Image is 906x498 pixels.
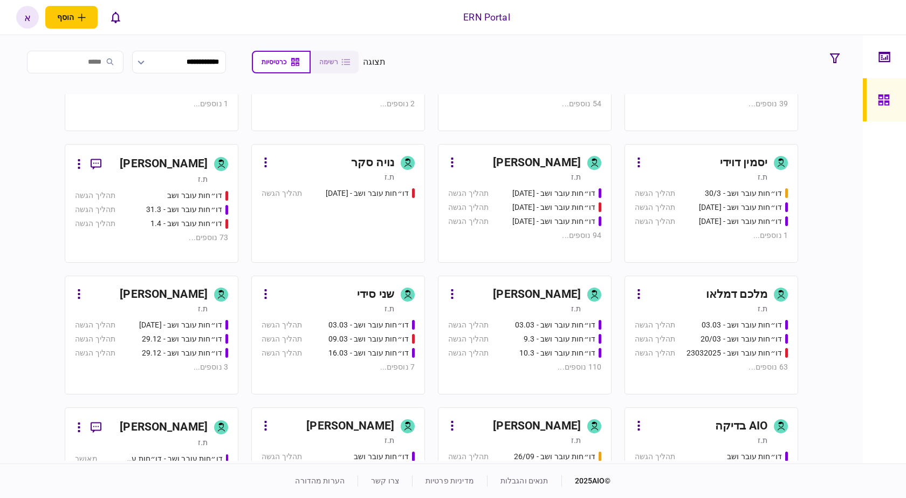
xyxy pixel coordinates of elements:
div: תהליך הגשה [635,451,675,462]
div: דו״חות עובר ושב - 03.03 [702,319,782,331]
div: ת.ז [198,303,208,314]
div: תהליך הגשה [75,218,115,229]
div: דו״חות עובר ושב - 02/09/25 [699,216,782,227]
div: תהליך הגשה [448,188,489,199]
a: מלכם דמלאות.זדו״חות עובר ושב - 03.03תהליך הגשהדו״חות עובר ושב - 20/03תהליך הגשהדו״חות עובר ושב - ... [624,276,798,394]
a: תנאים והגבלות [500,476,548,485]
div: [PERSON_NAME] [120,155,208,173]
div: תהליך הגשה [635,333,675,345]
div: 73 נוספים ... [75,232,228,243]
span: רשימה [319,58,338,66]
div: א [16,6,39,29]
div: דו״חות עובר ושב - 30/3 [705,188,782,199]
div: דו״חות עובר ושב - 19.3.25 [512,202,595,213]
div: ת.ז [571,303,581,314]
div: 94 נוספים ... [448,230,601,241]
div: דו״חות עובר ושב - 31.08.25 [699,202,782,213]
div: ת.ז [758,172,767,182]
div: דו״חות עובר ושב - 9.3 [524,333,595,345]
button: פתח תפריט להוספת לקוח [45,6,98,29]
div: ת.ז [385,435,394,446]
div: [PERSON_NAME] [306,418,394,435]
div: תהליך הגשה [262,451,302,462]
div: דו״חות עובר ושב - 10.3 [519,347,595,359]
div: תהליך הגשה [448,319,489,331]
div: דו״חות עובר ושב - 16.03 [328,347,409,359]
span: כרטיסיות [262,58,286,66]
a: צרו קשר [371,476,399,485]
div: ת.ז [198,437,208,448]
a: [PERSON_NAME]ת.זדו״חות עובר ושב - 03.03תהליך הגשהדו״חות עובר ושב - 9.3תהליך הגשהדו״חות עובר ושב -... [438,276,612,394]
div: ת.ז [758,435,767,446]
div: דו״חות עובר ושב - דו״חות עובר ושב [126,453,223,465]
div: שני סידי [357,286,394,303]
div: ת.ז [571,172,581,182]
div: [PERSON_NAME] [120,286,208,303]
div: דו״חות עובר ושב - 03.03 [515,319,595,331]
div: ת.ז [385,303,394,314]
div: תהליך הגשה [75,333,115,345]
div: © 2025 AIO [561,475,611,487]
div: דו״חות עובר ושב [727,451,782,462]
div: דו״חות עובר ושב - 20/03 [701,333,782,345]
div: ת.ז [571,435,581,446]
div: תצוגה [363,56,386,69]
div: תהליך הגשה [75,204,115,215]
div: נויה סקר [351,154,394,172]
div: [PERSON_NAME] [493,154,581,172]
div: 1 נוספים ... [635,230,788,241]
a: [PERSON_NAME]ת.זדו״חות עובר ושב - 19/03/2025תהליך הגשהדו״חות עובר ושב - 19.3.25תהליך הגשהדו״חות ע... [438,144,612,263]
a: [PERSON_NAME]ת.זדו״חות עובר ושבתהליך הגשהדו״חות עובר ושב - 31.3תהליך הגשהדו״חות עובר ושב - 1.4תהל... [65,144,238,263]
div: תהליך הגשה [448,347,489,359]
div: תהליך הגשה [635,347,675,359]
div: דו״חות עובר ושב [167,190,222,201]
div: 2 נוספים ... [262,98,415,110]
div: תהליך הגשה [75,190,115,201]
div: 39 נוספים ... [635,98,788,110]
div: דו״חות עובר ושב - 29.12 [142,333,222,345]
a: נויה סקרת.זדו״חות עובר ושב - 19.03.2025תהליך הגשה [251,144,425,263]
button: רשימה [311,51,359,73]
div: יסמין דוידי [720,154,767,172]
div: 54 נוספים ... [448,98,601,110]
div: ERN Portal [463,10,510,24]
div: דו״חות עובר ושב - 26.12.24 [139,319,222,331]
div: דו״חות עובר ושב - 29.12 [142,347,222,359]
div: דו״חות עובר ושב [354,451,409,462]
a: הערות מהדורה [295,476,345,485]
div: דו״חות עובר ושב - 23032025 [687,347,782,359]
div: תהליך הגשה [448,216,489,227]
div: דו״חות עובר ושב - 09.03 [328,333,409,345]
div: דו״חות עובר ושב - 19.03.2025 [326,188,409,199]
button: כרטיסיות [252,51,311,73]
div: תהליך הגשה [262,333,302,345]
div: 3 נוספים ... [75,361,228,373]
div: תהליך הגשה [262,347,302,359]
div: דו״חות עובר ושב - 19.3.25 [512,216,595,227]
button: פתח רשימת התראות [104,6,127,29]
div: דו״חות עובר ושב - 03.03 [328,319,409,331]
div: תהליך הגשה [448,333,489,345]
div: 7 נוספים ... [262,361,415,373]
a: [PERSON_NAME]ת.זדו״חות עובר ושב - 26.12.24תהליך הגשהדו״חות עובר ושב - 29.12תהליך הגשהדו״חות עובר ... [65,276,238,394]
a: יסמין דוידית.זדו״חות עובר ושב - 30/3תהליך הגשהדו״חות עובר ושב - 31.08.25תהליך הגשהדו״חות עובר ושב... [624,144,798,263]
div: דו״חות עובר ושב - 19/03/2025 [512,188,595,199]
div: ת.ז [198,174,208,185]
a: מדיניות פרטיות [425,476,474,485]
div: ת.ז [385,172,394,182]
div: תהליך הגשה [262,319,302,331]
div: תהליך הגשה [262,188,302,199]
div: תהליך הגשה [448,451,489,462]
div: תהליך הגשה [635,202,675,213]
div: AIO בדיקה [715,418,767,435]
div: תהליך הגשה [635,319,675,331]
div: 63 נוספים ... [635,361,788,373]
div: מלכם דמלאו [706,286,767,303]
div: [PERSON_NAME] [493,418,581,435]
div: תהליך הגשה [75,347,115,359]
div: דו״חות עובר ושב - 31.3 [146,204,222,215]
div: 1 נוספים ... [75,98,228,110]
div: דו״חות עובר ושב - 1.4 [150,218,222,229]
a: שני סידית.זדו״חות עובר ושב - 03.03תהליך הגשהדו״חות עובר ושב - 09.03תהליך הגשהדו״חות עובר ושב - 16... [251,276,425,394]
div: תהליך הגשה [75,319,115,331]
